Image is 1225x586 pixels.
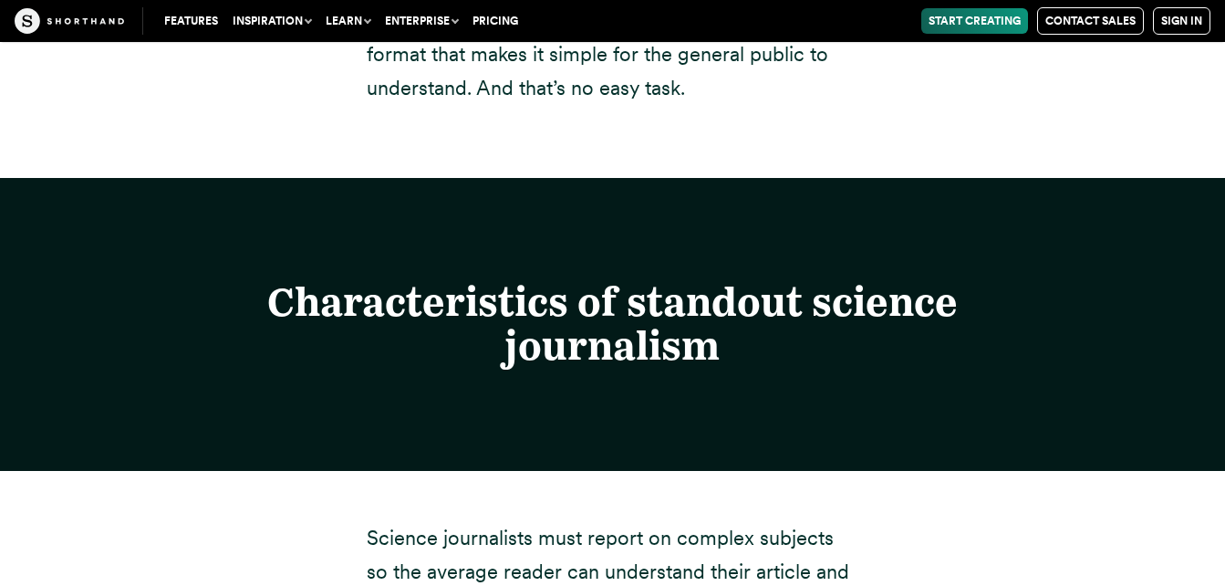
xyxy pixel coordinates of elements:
[465,8,525,34] a: Pricing
[1037,7,1144,35] a: Contact Sales
[267,277,958,370] strong: Characteristics of standout science journalism
[15,8,124,34] img: The Craft
[378,8,465,34] button: Enterprise
[157,8,225,34] a: Features
[921,8,1028,34] a: Start Creating
[1153,7,1210,35] a: Sign in
[225,8,318,34] button: Inspiration
[318,8,378,34] button: Learn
